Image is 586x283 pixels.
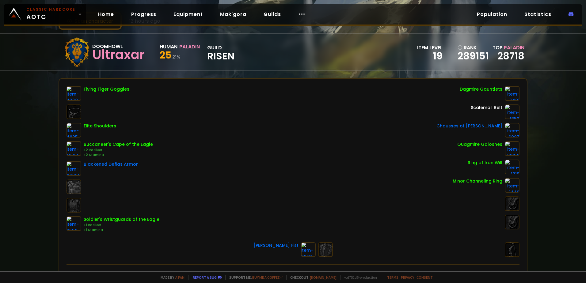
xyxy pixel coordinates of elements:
div: rank [458,44,489,51]
div: 19 [417,51,443,61]
img: item-6481 [505,86,519,101]
div: Buccaneer's Cape of the Eagle [84,141,153,148]
div: Flying Tiger Goggles [84,86,129,92]
div: item level [417,44,443,51]
img: item-4368 [67,86,81,101]
div: guild [207,44,234,61]
div: Paladin [179,43,200,51]
a: Consent [417,275,433,280]
span: v. d752d5 - production [340,275,377,280]
a: a fan [175,275,185,280]
a: Buy me a coffee [252,275,283,280]
a: Terms [387,275,398,280]
div: +1 Stamina [84,228,159,232]
a: Guilds [259,8,286,21]
a: Equipment [169,8,208,21]
div: Dagmire Gauntlets [460,86,502,92]
img: item-6087 [505,123,519,138]
div: Ultraxar [92,50,145,59]
span: Paladin [504,44,524,51]
div: Blackened Defias Armor [84,161,138,168]
span: Support me, [225,275,283,280]
span: Checkout [286,275,337,280]
div: Ring of Iron Will [468,160,502,166]
img: item-10658 [505,141,519,156]
div: Doomhowl [92,43,145,50]
a: Privacy [401,275,414,280]
div: Human [160,43,177,51]
div: Top [493,44,524,51]
div: Minor Channeling Ring [453,178,502,184]
small: Classic Hardcore [26,7,75,12]
a: Home [93,8,119,21]
img: item-10399 [67,161,81,176]
a: Report a bug [193,275,217,280]
div: Chausses of [PERSON_NAME] [436,123,502,129]
a: Statistics [519,8,556,21]
a: [DOMAIN_NAME] [310,275,337,280]
img: item-4835 [67,123,81,138]
div: Elite Shoulders [84,123,116,129]
div: +2 Stamina [84,153,153,157]
img: item-1853 [505,104,519,119]
img: item-6550 [67,216,81,231]
a: Classic HardcoreAOTC [4,4,86,25]
div: Soldier's Wristguards of the Eagle [84,216,159,223]
img: item-1319 [505,160,519,174]
img: item-6953 [301,242,316,257]
div: Quagmire Galoshes [457,141,502,148]
div: +2 Intellect [84,148,153,153]
a: Mak'gora [215,8,251,21]
img: item-14167 [67,141,81,156]
img: item-1449 [505,178,519,193]
a: Population [472,8,512,21]
span: Risen [207,51,234,61]
div: Scalemail Belt [471,104,502,111]
a: 28718 [497,49,524,63]
div: +1 Intellect [84,223,159,228]
div: [PERSON_NAME] Fist [253,242,299,249]
a: 289151 [458,51,489,61]
span: Made by [157,275,185,280]
small: 21 % [172,54,181,60]
span: AOTC [26,7,75,21]
span: 25 [160,48,172,62]
a: Progress [126,8,161,21]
